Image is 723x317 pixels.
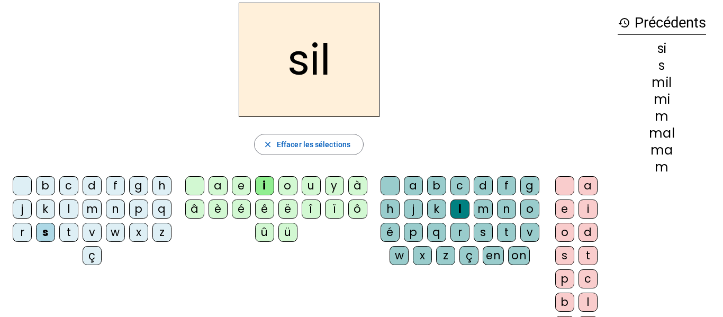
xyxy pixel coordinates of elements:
[278,200,297,219] div: ë
[436,246,455,265] div: z
[83,223,102,242] div: v
[520,176,539,195] div: g
[459,246,478,265] div: ç
[579,176,598,195] div: a
[254,134,364,155] button: Effacer les sélections
[618,93,706,106] div: mi
[59,176,78,195] div: c
[427,200,446,219] div: k
[618,144,706,157] div: ma
[348,176,367,195] div: à
[520,223,539,242] div: v
[232,176,251,195] div: e
[83,246,102,265] div: ç
[427,223,446,242] div: q
[390,246,409,265] div: w
[106,176,125,195] div: f
[278,176,297,195] div: o
[239,3,379,117] h2: sil
[618,42,706,55] div: si
[404,176,423,195] div: a
[36,223,55,242] div: s
[152,200,171,219] div: q
[579,223,598,242] div: d
[36,176,55,195] div: b
[555,269,574,288] div: p
[413,246,432,265] div: x
[450,176,469,195] div: c
[302,176,321,195] div: u
[36,200,55,219] div: k
[83,176,102,195] div: d
[404,200,423,219] div: j
[185,200,204,219] div: â
[152,176,171,195] div: h
[129,176,148,195] div: g
[497,176,516,195] div: f
[381,223,400,242] div: é
[483,246,504,265] div: en
[255,223,274,242] div: û
[59,200,78,219] div: l
[618,110,706,123] div: m
[618,59,706,72] div: s
[302,200,321,219] div: î
[255,200,274,219] div: ê
[325,200,344,219] div: ï
[474,223,493,242] div: s
[209,200,228,219] div: è
[13,223,32,242] div: r
[255,176,274,195] div: i
[555,223,574,242] div: o
[13,200,32,219] div: j
[278,223,297,242] div: ü
[555,246,574,265] div: s
[618,161,706,174] div: m
[579,246,598,265] div: t
[59,223,78,242] div: t
[427,176,446,195] div: b
[555,200,574,219] div: e
[618,76,706,89] div: mil
[348,200,367,219] div: ô
[579,269,598,288] div: c
[381,200,400,219] div: h
[618,16,630,29] mat-icon: history
[579,200,598,219] div: i
[129,200,148,219] div: p
[579,293,598,312] div: l
[263,140,273,149] mat-icon: close
[106,223,125,242] div: w
[497,223,516,242] div: t
[404,223,423,242] div: p
[520,200,539,219] div: o
[508,246,530,265] div: on
[83,200,102,219] div: m
[106,200,125,219] div: n
[152,223,171,242] div: z
[209,176,228,195] div: a
[232,200,251,219] div: é
[474,200,493,219] div: m
[450,223,469,242] div: r
[277,138,350,151] span: Effacer les sélections
[555,293,574,312] div: b
[474,176,493,195] div: d
[618,11,706,35] h3: Précédents
[325,176,344,195] div: y
[497,200,516,219] div: n
[618,127,706,140] div: mal
[129,223,148,242] div: x
[450,200,469,219] div: l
